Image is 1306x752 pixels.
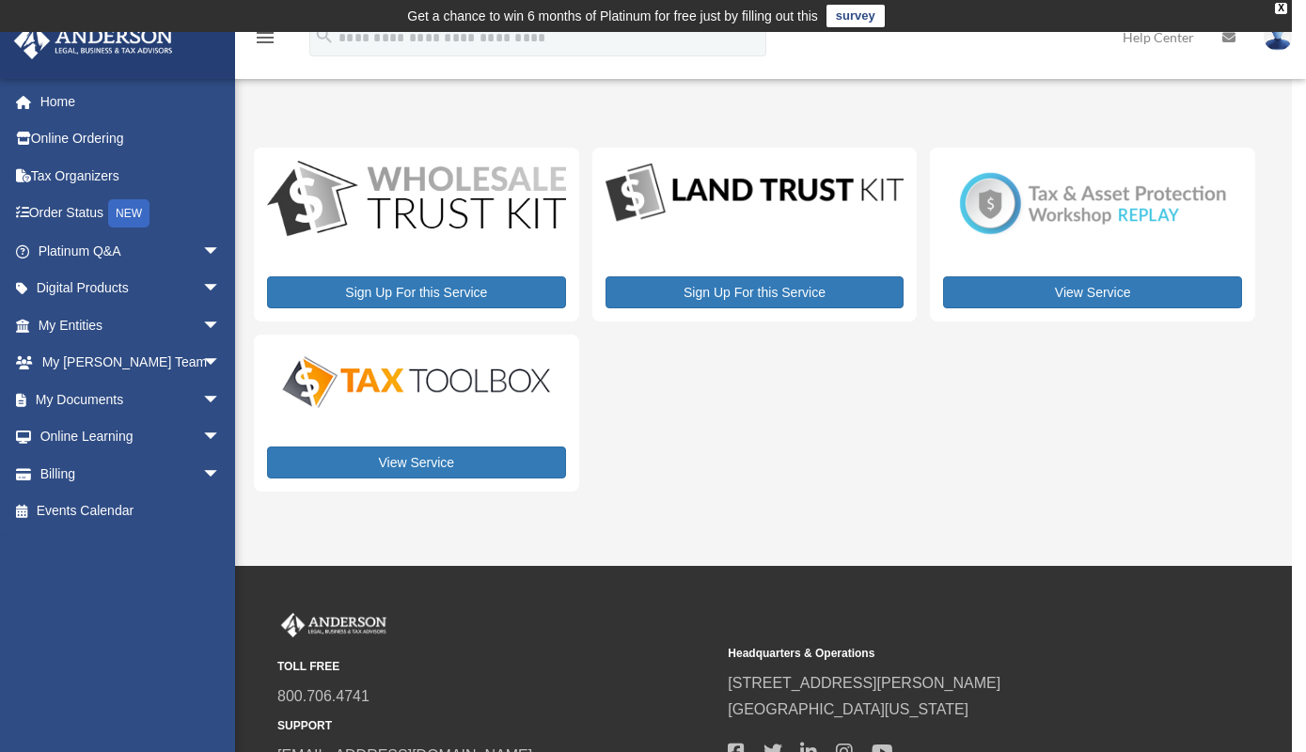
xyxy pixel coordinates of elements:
a: Online Ordering [13,120,249,158]
img: Anderson Advisors Platinum Portal [8,23,179,59]
a: View Service [943,276,1242,308]
a: Tax Organizers [13,157,249,195]
a: Order StatusNEW [13,195,249,233]
div: close [1275,3,1287,14]
a: Events Calendar [13,493,249,530]
span: arrow_drop_down [202,455,240,493]
a: View Service [267,446,566,478]
div: Get a chance to win 6 months of Platinum for free just by filling out this [407,5,818,27]
span: arrow_drop_down [202,381,240,419]
a: survey [826,5,885,27]
span: arrow_drop_down [202,418,240,457]
a: Online Learningarrow_drop_down [13,418,249,456]
span: arrow_drop_down [202,306,240,345]
a: [GEOGRAPHIC_DATA][US_STATE] [728,701,968,717]
a: My Documentsarrow_drop_down [13,381,249,418]
a: Home [13,83,249,120]
img: Anderson Advisors Platinum Portal [277,613,390,637]
a: Sign Up For this Service [606,276,905,308]
a: [STREET_ADDRESS][PERSON_NAME] [728,675,1000,691]
a: Billingarrow_drop_down [13,455,249,493]
a: menu [254,33,276,49]
i: menu [254,26,276,49]
small: SUPPORT [277,716,715,736]
small: TOLL FREE [277,657,715,677]
a: Sign Up For this Service [267,276,566,308]
img: User Pic [1264,23,1292,51]
div: NEW [108,199,149,227]
small: Headquarters & Operations [728,644,1165,664]
span: arrow_drop_down [202,232,240,271]
img: LandTrust_lgo-1.jpg [606,161,905,225]
a: My Entitiesarrow_drop_down [13,306,249,344]
a: Platinum Q&Aarrow_drop_down [13,232,249,270]
a: 800.706.4741 [277,688,370,704]
img: WS-Trust-Kit-lgo-1.jpg [267,161,566,240]
i: search [314,25,335,46]
span: arrow_drop_down [202,344,240,383]
a: Digital Productsarrow_drop_down [13,270,240,307]
a: My [PERSON_NAME] Teamarrow_drop_down [13,344,249,382]
span: arrow_drop_down [202,270,240,308]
